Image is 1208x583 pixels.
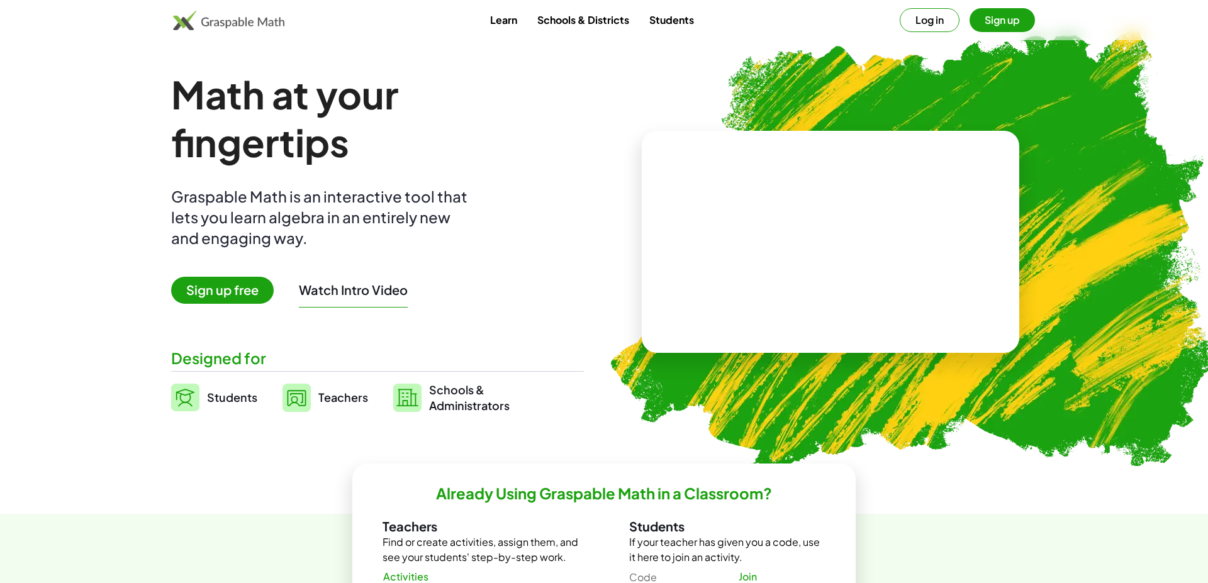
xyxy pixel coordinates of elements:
a: Schools &Administrators [393,382,510,413]
div: Graspable Math is an interactive tool that lets you learn algebra in an entirely new and engaging... [171,186,473,248]
span: Schools & Administrators [429,382,510,413]
a: Students [639,8,704,31]
a: Students [171,382,257,413]
button: Watch Intro Video [299,282,408,298]
h2: Already Using Graspable Math in a Classroom? [436,484,772,503]
img: svg%3e [171,384,199,411]
p: Find or create activities, assign them, and see your students' step-by-step work. [383,535,579,565]
a: Teachers [282,382,368,413]
a: Learn [480,8,527,31]
img: svg%3e [282,384,311,412]
button: Log in [900,8,959,32]
h3: Students [629,518,825,535]
span: Teachers [318,390,368,404]
span: Students [207,390,257,404]
p: If your teacher has given you a code, use it here to join an activity. [629,535,825,565]
h3: Teachers [383,518,579,535]
video: What is this? This is dynamic math notation. Dynamic math notation plays a central role in how Gr... [736,195,925,289]
button: Sign up [970,8,1035,32]
iframe: Sign in with Google Dialog [949,13,1195,239]
img: svg%3e [393,384,422,412]
div: Designed for [171,348,584,369]
a: Schools & Districts [527,8,639,31]
span: Sign up free [171,277,274,304]
h1: Math at your fingertips [171,70,571,166]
